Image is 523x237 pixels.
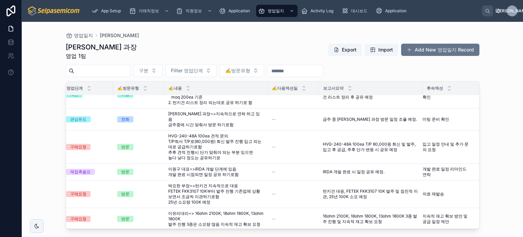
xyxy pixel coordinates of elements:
[299,5,338,17] a: Activity Log
[272,191,276,197] span: --
[323,169,384,175] span: IRDA 개발 완료 시 일정 공유 예정.
[66,116,109,122] a: 관심유도
[272,144,315,150] a: --
[427,86,443,91] span: 후속액션
[165,64,217,77] button: Select Button
[117,86,139,91] span: ✍️방문유형
[66,32,93,39] a: 영업일지
[70,144,86,150] div: 구매요청
[423,213,471,224] a: 지속적 재고 확보 방안 및 공급 일정 제안
[378,46,393,53] span: Import
[117,169,160,175] a: 방문
[86,3,482,18] div: scrollable content
[66,169,109,175] a: 재접촉필요
[351,8,367,14] span: 대시보드
[139,67,148,74] span: 구분
[121,191,129,197] div: 방문
[168,111,264,128] a: [PERSON_NAME] 과장=>지속적으로 연락 하고 있음 금주중에 시간 맞춰서 방문 하기로함
[121,169,129,175] div: 방문
[423,117,471,122] a: 미팅 준비 확인
[70,116,86,122] div: 관심유도
[171,67,203,74] span: Filter 영업단계
[423,166,471,177] a: 개발 완료 일정 리마인드 연락
[117,216,160,222] a: 방문
[228,8,250,14] span: Application
[385,8,407,14] span: Application
[423,191,444,197] span: 자료 재발송
[127,5,173,17] a: 거래처정보
[323,213,418,224] a: 16ohm 2100K, 18ohm 1800K, 13ohm 1800K 3종 발주 진행 및 지속적 재고 확보 요청
[168,183,264,205] a: 박요한 부장=>턴키건 지속적으로 대응 FETEK FKK3107 10K부터 발주 진행 기존업체 상황 보면서 조금씩 이관하기로함 25년 소요량 100K 예정
[323,189,418,199] a: 턴키건 대응, FETEK FKK3107 10K 발주 및 점진적 이관, 25년 100K 소요 예정
[117,116,160,122] a: 전화
[217,5,255,17] a: Application
[133,64,162,77] button: Select Button
[121,144,129,150] div: 방문
[139,8,159,14] span: 거래처정보
[423,117,449,122] span: 미팅 준비 확인
[268,8,284,14] span: 영업일지
[323,117,417,122] span: 금주 중 [PERSON_NAME] 과장 방문 일정 조율 예정.
[272,216,315,222] a: --
[323,169,418,175] a: IRDA 개발 완료 시 일정 공유 예정.
[401,44,479,56] button: Add New 영업일지 Record
[101,8,121,14] span: App Setup
[121,116,129,122] div: 전화
[121,216,129,222] div: 방문
[272,117,315,122] a: --
[66,216,109,222] a: 구매요청
[272,169,276,175] span: --
[423,191,471,197] a: 자료 재발송
[339,5,372,17] a: 대시보드
[225,67,250,74] span: ✍️방문유형
[256,5,298,17] a: 영업일지
[70,169,91,175] div: 재접촉필요
[174,5,216,17] a: 직원정보
[90,5,126,17] a: App Setup
[374,5,411,17] a: Application
[272,169,315,175] a: --
[186,8,202,14] span: 직원정보
[272,86,298,91] span: ✍️다음액션일
[323,117,418,122] a: 금주 중 [PERSON_NAME] 과장 방문 일정 조율 예정.
[66,42,137,52] h1: [PERSON_NAME] 과장
[323,142,418,152] a: HVG-240-48A 100ea T/P 80,000원 회신 및 발주, 입고 후 공급, 추후 단가 변동 시 공유 예정
[272,117,276,122] span: --
[27,5,81,16] img: App logo
[66,86,83,91] span: 영업단계
[66,144,109,150] a: 구매요청
[311,8,333,14] span: Activity Log
[328,44,362,56] button: Export
[323,86,344,91] span: 보고서요약
[66,52,137,60] span: 영업 1팀
[100,32,139,39] a: [PERSON_NAME]
[423,142,471,152] a: 입고 일정 안내 및 추가 문의 요청
[66,191,109,197] a: 구매요청
[272,191,315,197] a: --
[70,216,86,222] div: 구매요청
[168,211,264,227] a: 이유리대리=> 16ohm 2100K, 18ohm 1800K, 13ohm 1800K 발주 진행 3종은 소요량 많음 지속적 재고 확보 요청
[272,144,276,150] span: --
[117,191,160,197] a: 방문
[220,64,264,77] button: Select Button
[169,86,182,91] span: ✍️내용
[168,166,264,177] a: 이원구 대표=>IRDA 개발 단계에 있음 개발 완료 시점되면 일정 공유 하기로함
[168,133,264,161] a: HVG-240-48A 100ea 견적 문의 T/P줘서 T/P로(80,000원) 회신 발주 진행 입고 되는데로 공급하기로함 추후 견적 진행시 단가 맞춰야 되는 부분 있으면 높다...
[272,216,276,222] span: --
[117,144,160,150] a: 방문
[70,191,86,197] div: 구매요청
[74,32,93,39] span: 영업일지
